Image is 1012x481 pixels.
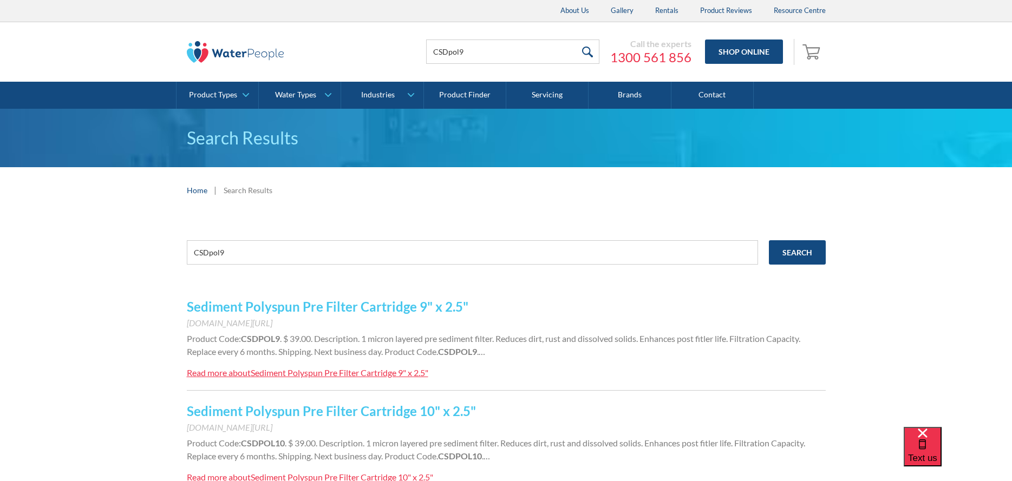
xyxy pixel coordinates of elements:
input: e.g. chilled water cooler [187,240,758,265]
div: Sediment Polyspun Pre Filter Cartridge 9" x 2.5" [251,367,428,378]
a: Contact [671,82,754,109]
div: [DOMAIN_NAME][URL] [187,421,826,434]
a: Water Types [259,82,341,109]
img: The Water People [187,41,284,63]
a: Shop Online [705,39,783,64]
span: . [477,346,479,357]
input: Search [769,240,826,265]
span: … [479,346,485,357]
a: Sediment Polyspun Pre Filter Cartridge 9" x 2.5" [187,299,468,314]
a: Read more aboutSediment Polyspun Pre Filter Cartridge 9" x 2.5" [187,366,428,379]
span: Product Code: [187,333,241,344]
strong: CSDPOL10 [241,438,285,448]
a: Industries [341,82,423,109]
div: Industries [361,90,395,100]
div: Water Types [275,90,316,100]
div: Product Types [189,90,237,100]
div: Read more about [187,367,251,378]
span: … [484,451,490,461]
div: | [213,183,218,196]
span: . [482,451,484,461]
a: Home [187,185,207,196]
a: Open empty cart [800,39,826,65]
a: Brands [589,82,671,109]
img: shopping cart [802,43,823,60]
h1: Search Results [187,125,826,151]
div: [DOMAIN_NAME][URL] [187,317,826,330]
strong: CSDPOL10 [438,451,482,461]
span: . $ 39.00. Description. 1 micron layered pre sediment filter. Reduces dirt, rust and dissolved so... [187,438,805,461]
strong: CSDPOL9 [438,346,477,357]
a: Product Finder [424,82,506,109]
a: Servicing [506,82,589,109]
a: Sediment Polyspun Pre Filter Cartridge 10" x 2.5" [187,403,476,419]
div: Call the experts [610,38,691,49]
strong: CSDPOL9 [241,333,280,344]
div: Search Results [224,185,272,196]
input: Search products [426,39,599,64]
span: Product Code: [187,438,241,448]
a: Product Types [177,82,258,109]
iframe: podium webchat widget bubble [904,427,1012,481]
span: . $ 39.00. Description. 1 micron layered pre sediment filter. Reduces dirt, rust and dissolved so... [187,333,800,357]
a: 1300 561 856 [610,49,691,65]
